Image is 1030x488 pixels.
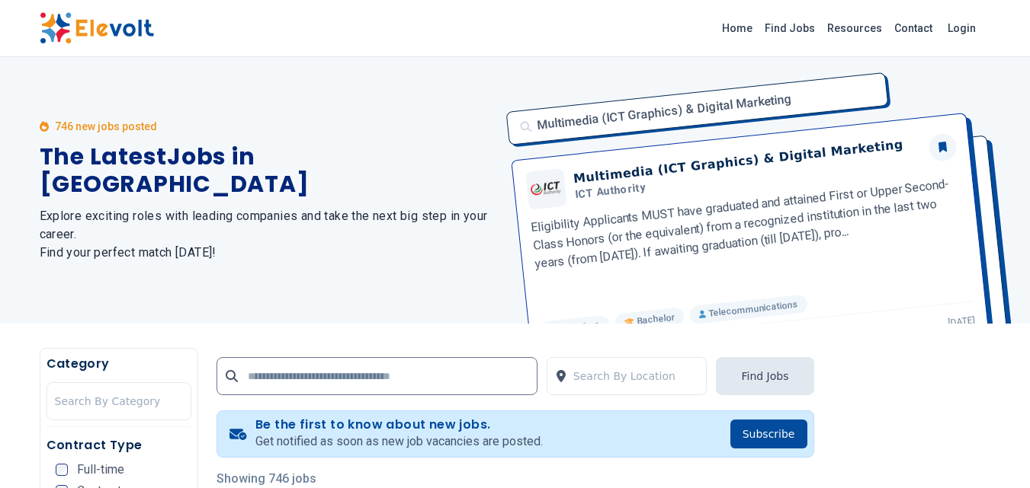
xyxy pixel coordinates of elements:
[217,470,814,488] p: Showing 746 jobs
[56,464,68,476] input: Full-time
[255,432,543,451] p: Get notified as soon as new job vacancies are posted.
[40,143,497,198] h1: The Latest Jobs in [GEOGRAPHIC_DATA]
[40,207,497,262] h2: Explore exciting roles with leading companies and take the next big step in your career. Find you...
[40,12,154,44] img: Elevolt
[954,415,1030,488] iframe: Chat Widget
[716,357,813,395] button: Find Jobs
[47,355,191,373] h5: Category
[730,419,807,448] button: Subscribe
[77,464,124,476] span: Full-time
[255,417,543,432] h4: Be the first to know about new jobs.
[716,16,759,40] a: Home
[47,436,191,455] h5: Contract Type
[55,119,157,134] p: 746 new jobs posted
